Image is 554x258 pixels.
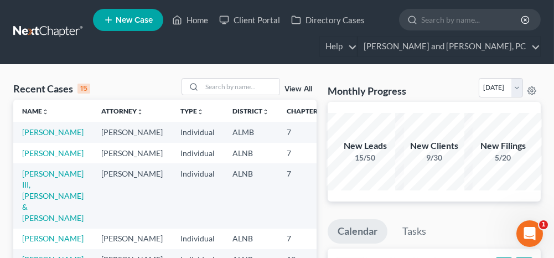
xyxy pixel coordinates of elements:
td: ALMB [224,122,278,142]
a: Nameunfold_more [22,107,49,115]
a: Typeunfold_more [180,107,204,115]
div: Recent Cases [13,82,90,95]
div: 15/50 [327,152,404,163]
a: Calendar [328,219,387,244]
td: [PERSON_NAME] [92,122,172,142]
a: [PERSON_NAME] and [PERSON_NAME], PC [358,37,540,56]
a: [PERSON_NAME] III, [PERSON_NAME] & [PERSON_NAME] [22,169,84,223]
div: 15 [77,84,90,94]
div: New Filings [464,140,542,152]
div: 9/30 [395,152,473,163]
input: Search by name... [202,79,279,95]
td: [PERSON_NAME] [92,229,172,249]
div: New Clients [395,140,473,152]
i: unfold_more [262,109,269,115]
td: Individual [172,143,224,163]
a: Home [167,10,214,30]
td: ALNB [224,163,278,228]
a: Districtunfold_more [232,107,269,115]
a: Chapterunfold_more [287,107,324,115]
a: [PERSON_NAME] [22,148,84,158]
i: unfold_more [197,109,204,115]
td: 7 [278,163,333,228]
h3: Monthly Progress [328,84,406,97]
a: Help [320,37,357,56]
td: Individual [172,122,224,142]
iframe: Intercom live chat [516,220,543,247]
td: [PERSON_NAME] [92,163,172,228]
a: [PERSON_NAME] [22,234,84,243]
span: New Case [116,16,153,24]
a: Attorneyunfold_more [101,107,143,115]
td: Individual [172,229,224,249]
a: Directory Cases [286,10,370,30]
td: ALNB [224,143,278,163]
a: Tasks [392,219,436,244]
td: 7 [278,229,333,249]
td: 7 [278,122,333,142]
i: unfold_more [42,109,49,115]
input: Search by name... [421,9,522,30]
td: [PERSON_NAME] [92,143,172,163]
a: View All [284,85,312,93]
a: [PERSON_NAME] [22,127,84,137]
div: 5/20 [464,152,542,163]
td: 7 [278,143,333,163]
span: 1 [539,220,548,229]
a: Client Portal [214,10,286,30]
i: unfold_more [137,109,143,115]
td: Individual [172,163,224,228]
td: ALNB [224,229,278,249]
div: New Leads [327,140,404,152]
